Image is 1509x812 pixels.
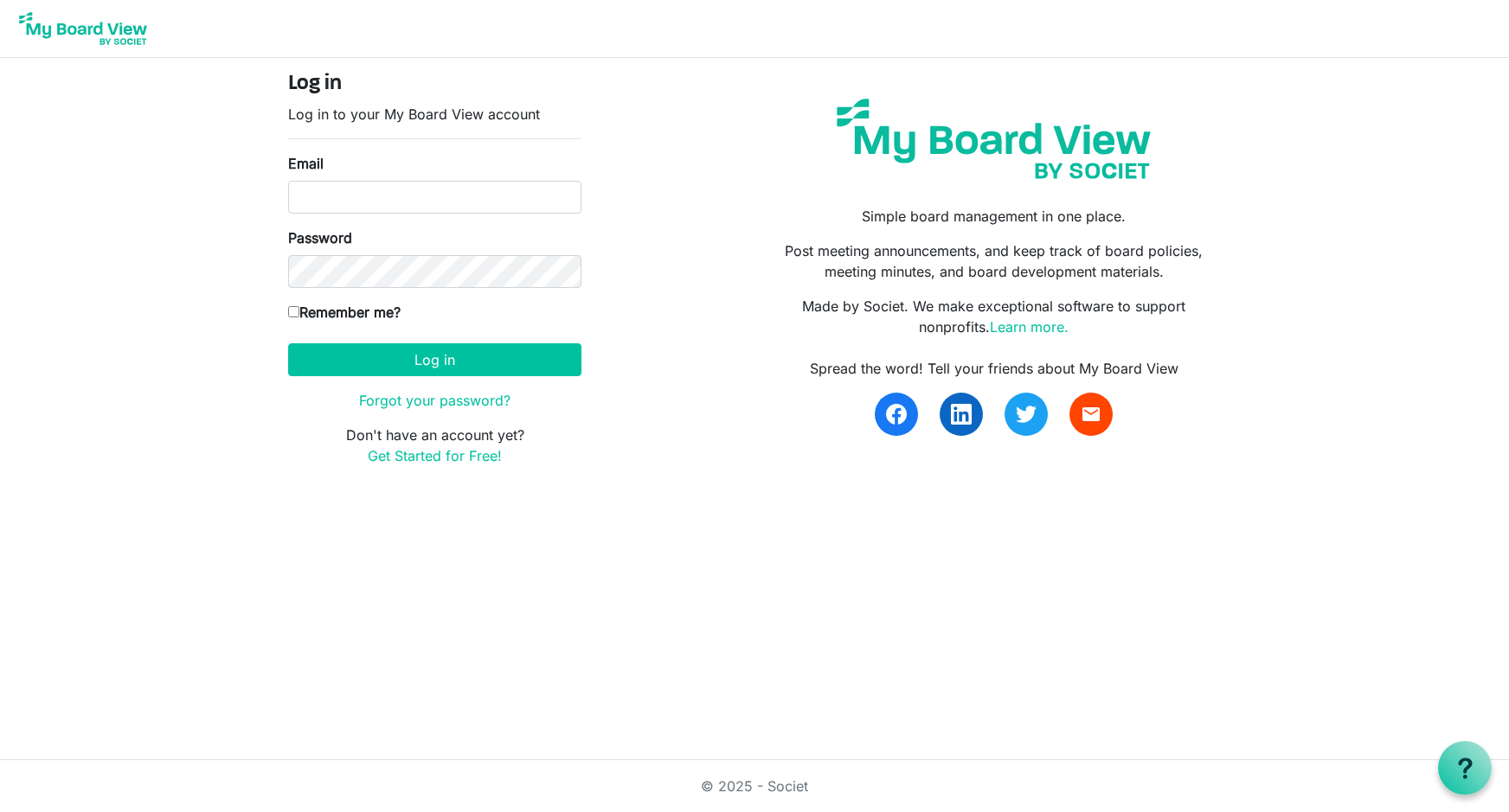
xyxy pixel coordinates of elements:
[288,302,401,323] label: Remember me?
[368,447,502,464] a: Get Started for Free!
[767,358,1221,379] div: Spread the word! Tell your friends about My Board View
[767,206,1221,227] p: Simple board management in one place.
[288,153,324,174] label: Email
[288,425,581,466] p: Don't have an account yet?
[1069,393,1113,436] a: email
[1081,404,1101,425] span: email
[288,104,581,125] p: Log in to your My Board View account
[767,240,1221,282] p: Post meeting announcements, and keep track of board policies, meeting minutes, and board developm...
[288,227,352,248] label: Password
[359,392,510,409] a: Forgot your password?
[951,404,972,425] img: linkedin.svg
[701,777,808,795] a: © 2025 - Societ
[824,86,1164,192] img: my-board-view-societ.svg
[1016,404,1037,425] img: twitter.svg
[990,318,1069,336] a: Learn more.
[886,404,907,425] img: facebook.svg
[14,7,152,50] img: My Board View Logo
[288,72,581,97] h4: Log in
[288,343,581,376] button: Log in
[288,306,299,317] input: Remember me?
[767,296,1221,337] p: Made by Societ. We make exceptional software to support nonprofits.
